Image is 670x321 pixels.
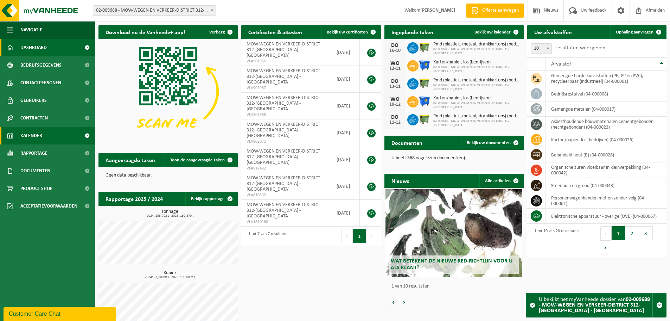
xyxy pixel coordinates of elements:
button: Next [366,229,377,243]
h2: Certificaten & attesten [241,25,309,39]
span: Pmd (plastiek, metaal, drankkartons) (bedrijven) [433,78,520,83]
td: gemengde harde kunststoffen (PE, PP en PVC), recycleerbaar (industrieel) (04-000001) [546,71,666,86]
span: Contactpersonen [20,74,61,92]
span: Offerte aanvragen [480,7,521,14]
strong: [PERSON_NAME] [420,8,455,13]
button: 2 [625,226,639,240]
span: 02-009688 - MOW-WEGEN EN VERKEER-DISTRICT 312-[GEOGRAPHIC_DATA] [433,47,520,56]
span: 2024: 23,100 m3 - 2025: 19,800 m3 [102,276,238,279]
img: WB-1100-HPE-BE-01 [419,59,430,71]
span: 02-009688 - MOW-WEGEN EN VERKEER-DISTRICT 312-[GEOGRAPHIC_DATA] [433,101,520,110]
span: VLA901968 [247,112,325,118]
div: 13-11 [388,84,402,89]
label: resultaten weergeven [555,45,605,51]
button: Volgende [399,295,410,309]
span: Ophaling aanvragen [616,30,653,35]
div: 1 tot 7 van 7 resultaten [245,228,288,244]
td: [DATE] [331,93,360,119]
a: Wat betekent de nieuwe RED-richtlijn voor u als klant? [385,189,522,277]
span: Bekijk uw kalender [474,30,511,35]
span: 02-009688 - MOW-WEGEN EN VERKEER-DISTRICT 312-[GEOGRAPHIC_DATA] [433,65,520,74]
td: [DATE] [331,39,360,66]
span: Afvalstof [551,61,571,67]
h3: Kubiek [102,271,238,279]
span: 02-009688 - MOW-WEGEN EN VERKEER-DISTRICT 312-KORTRIJK - KORTRIJK [93,5,216,16]
td: elektronische apparatuur - overige (OVE) (04-000067) [546,209,666,224]
td: gemengde metalen (04-000017) [546,101,666,117]
td: karton/papier, los (bedrijven) (04-000026) [546,132,666,147]
div: 1 tot 10 van 28 resultaten [531,226,579,255]
td: [DATE] [331,200,360,227]
span: Karton/papier, los (bedrijven) [433,60,520,65]
td: bedrijfsrestafval (04-000008) [546,86,666,101]
h2: Rapportage 2025 / 2024 [98,192,170,205]
img: Download de VHEPlus App [98,39,238,144]
span: MOW-WEGEN EN VERKEER-DISTRICT 312-[GEOGRAPHIC_DATA] - [GEOGRAPHIC_DATA] [247,95,320,112]
a: Offerte aanvragen [466,4,524,18]
div: 11-12 [388,120,402,125]
img: WB-1100-HPE-BE-01 [419,95,430,107]
button: 1 [353,229,366,243]
span: 10 [531,43,552,54]
span: MOW-WEGEN EN VERKEER-DISTRICT 312-[GEOGRAPHIC_DATA] - [GEOGRAPHIC_DATA] [247,149,320,165]
a: Toon de aangevraagde taken [165,153,237,167]
a: Bekijk rapportage [185,192,237,206]
div: WO [388,97,402,102]
span: Pmd (plastiek, metaal, drankkartons) (bedrijven) [433,113,520,119]
div: DO [388,43,402,48]
a: Alle artikelen [479,174,523,188]
span: Bekijk uw certificaten [327,30,368,35]
span: 02-009688 - MOW-WEGEN EN VERKEER-DISTRICT 312-KORTRIJK - KORTRIJK [93,6,216,16]
span: Wat betekent de nieuwe RED-richtlijn voor u als klant? [391,258,512,271]
div: U bekijkt het myVanheede dossier van [539,293,652,317]
p: 1 van 10 resultaten [391,284,520,289]
img: WB-1100-HPE-GN-50 [419,77,430,89]
span: Kalender [20,127,42,144]
span: VLA902072 [247,139,325,144]
h2: Download nu de Vanheede+ app! [98,25,192,39]
h2: Nieuws [384,174,416,187]
span: Contracten [20,109,48,127]
a: Bekijk uw documenten [461,136,523,150]
td: behandeld hout (B) (04-000028) [546,147,666,162]
td: personenwagenbanden met en zonder velg (04-000061) [546,193,666,209]
td: [DATE] [331,173,360,200]
strong: 02-009688 - MOW-WEGEN EN VERKEER-DISTRICT 312-[GEOGRAPHIC_DATA] - [GEOGRAPHIC_DATA] [539,297,650,314]
p: U heeft 568 ongelezen document(en). [391,156,517,161]
div: DO [388,79,402,84]
h3: Tonnage [102,209,238,218]
button: Vorige [388,295,399,309]
span: Documenten [20,162,50,180]
button: 3 [639,226,653,240]
div: 10-12 [388,102,402,107]
span: 02-009688 - MOW-WEGEN EN VERKEER-DISTRICT 312-[GEOGRAPHIC_DATA] [433,83,520,92]
div: WO [388,61,402,66]
span: MOW-WEGEN EN VERKEER-DISTRICT 312-[GEOGRAPHIC_DATA] - [GEOGRAPHIC_DATA] [247,122,320,138]
span: MOW-WEGEN EN VERKEER-DISTRICT 312-[GEOGRAPHIC_DATA] - [GEOGRAPHIC_DATA] [247,202,320,219]
img: WB-1100-HPE-GN-50 [419,41,430,53]
span: 10 [531,44,551,54]
span: 2024: 253,792 t - 2025: 169,570 t [102,214,238,218]
a: Bekijk uw certificaten [321,25,380,39]
h2: Uw afvalstoffen [527,25,579,39]
button: Previous [342,229,353,243]
button: Next [600,240,611,254]
img: WB-1100-HPE-GN-50 [419,113,430,125]
span: Bekijk uw documenten [467,141,511,145]
span: Navigatie [20,21,42,39]
span: 02-009688 - MOW-WEGEN EN VERKEER-DISTRICT 312-[GEOGRAPHIC_DATA] [433,119,520,128]
span: Rapportage [20,144,47,162]
td: [DATE] [331,146,360,173]
p: Geen data beschikbaar. [106,173,231,178]
span: Pmd (plastiek, metaal, drankkartons) (bedrijven) [433,42,520,47]
td: [DATE] [331,66,360,93]
h2: Ingeplande taken [384,25,440,39]
td: asbesthoudende bouwmaterialen cementgebonden (hechtgebonden) (04-000023) [546,117,666,132]
div: DO [388,115,402,120]
span: Dashboard [20,39,47,56]
span: MOW-WEGEN EN VERKEER-DISTRICT 312-[GEOGRAPHIC_DATA] - [GEOGRAPHIC_DATA] [247,68,320,85]
span: MOW-WEGEN EN VERKEER-DISTRICT 312-[GEOGRAPHIC_DATA] - [GEOGRAPHIC_DATA] [247,42,320,58]
a: Ophaling aanvragen [610,25,666,39]
div: 12-11 [388,66,402,71]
